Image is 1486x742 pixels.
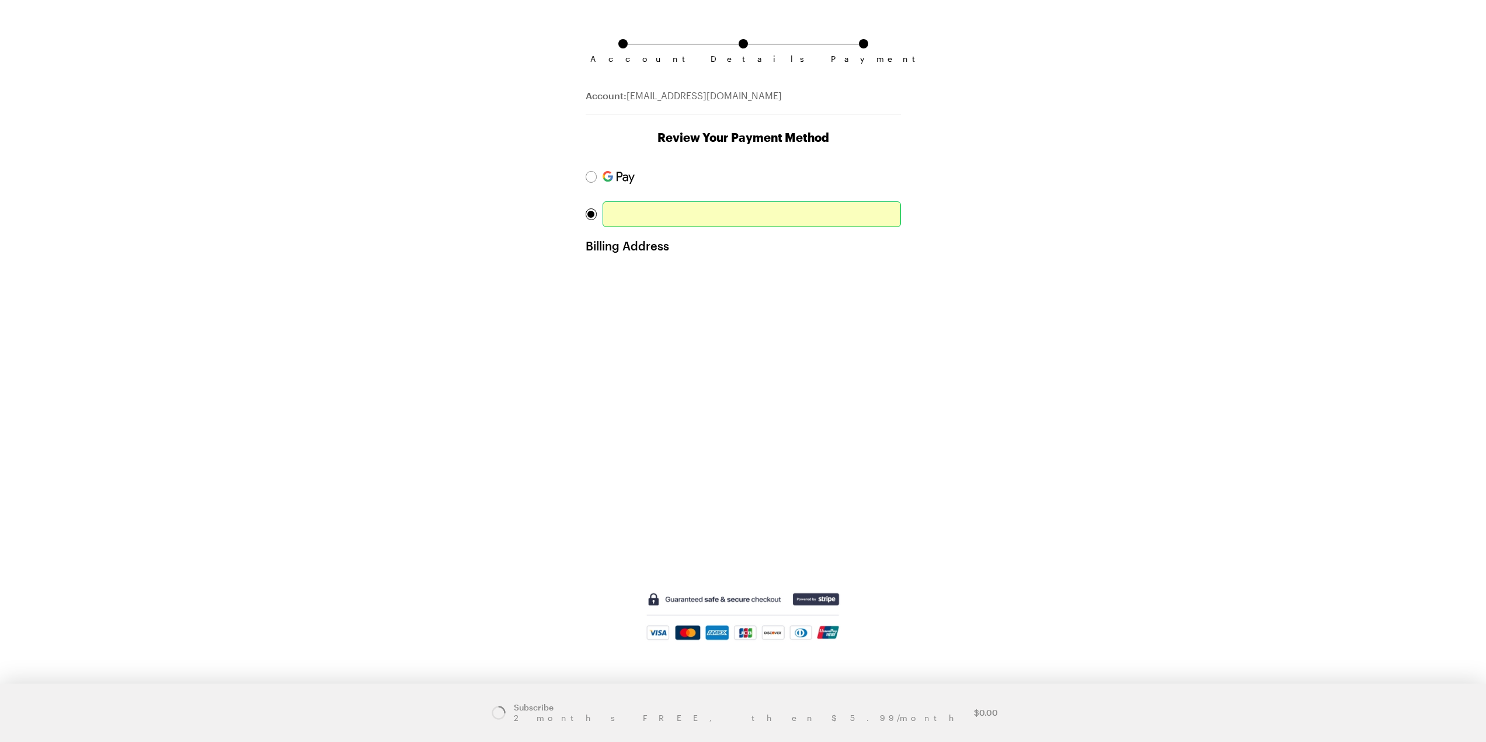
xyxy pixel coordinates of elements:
span: Account [590,54,656,64]
div: [EMAIL_ADDRESS][DOMAIN_NAME] [586,89,901,115]
iframe: Secure card payment input frame [609,207,895,221]
span: Account: [586,90,627,101]
iframe: Secure address input frame [583,262,903,554]
img: Guaranteed safe and secure checkout powered by Stripe [645,591,841,642]
ol: Subscription checkout form navigation [586,39,901,54]
img: Pay with Google Pay [603,171,635,184]
a: Details [739,39,748,54]
h1: Review Your Payment Method [586,129,901,145]
h2: Billing Address [586,239,901,264]
span: Payment [831,54,896,64]
span: Details [711,54,776,64]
